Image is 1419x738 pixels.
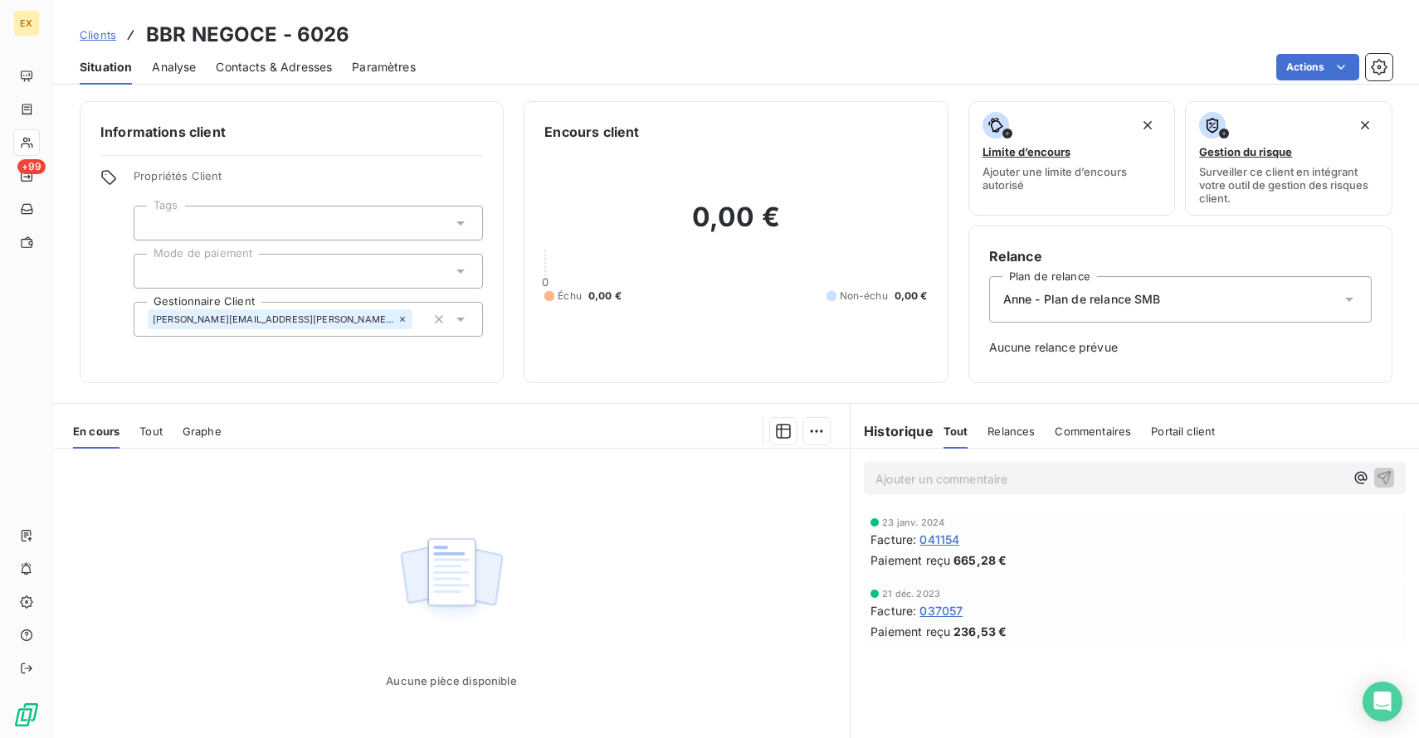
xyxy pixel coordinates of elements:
[148,216,161,231] input: Ajouter une valeur
[968,101,1176,216] button: Limite d’encoursAjouter une limite d’encours autorisé
[73,425,119,438] span: En cours
[840,289,888,303] span: Non-échu
[1055,425,1131,438] span: Commentaires
[1276,54,1359,80] button: Actions
[139,425,163,438] span: Tout
[870,531,916,548] span: Facture :
[153,314,394,324] span: [PERSON_NAME][EMAIL_ADDRESS][PERSON_NAME][DOMAIN_NAME]
[882,517,944,527] span: 23 janv. 2024
[1199,145,1292,158] span: Gestion du risque
[983,165,1162,192] span: Ajouter une limite d’encours autorisé
[870,623,950,640] span: Paiement reçu
[216,59,332,75] span: Contacts & Adresses
[1185,101,1392,216] button: Gestion du risqueSurveiller ce client en intégrant votre outil de gestion des risques client.
[152,59,196,75] span: Analyse
[989,339,1372,356] span: Aucune relance prévue
[919,531,959,548] span: 041154
[412,312,426,327] input: Ajouter une valeur
[134,169,483,192] span: Propriétés Client
[148,264,161,279] input: Ajouter une valeur
[953,551,1007,569] span: 665,28 €
[146,20,350,50] h3: BBR NEGOCE - 6026
[588,289,622,303] span: 0,00 €
[544,201,927,250] h2: 0,00 €
[870,551,950,569] span: Paiement reçu
[989,246,1372,266] h6: Relance
[983,145,1070,158] span: Limite d’encours
[987,425,1035,438] span: Relances
[944,425,968,438] span: Tout
[386,674,516,687] span: Aucune pièce disponible
[1199,165,1378,205] span: Surveiller ce client en intégrant votre outil de gestion des risques client.
[895,289,928,303] span: 0,00 €
[870,602,916,619] span: Facture :
[919,602,963,619] span: 037057
[1363,682,1402,721] div: Open Intercom Messenger
[558,289,582,303] span: Échu
[953,623,1007,640] span: 236,53 €
[100,122,483,142] h6: Informations client
[13,10,40,36] div: EX
[882,589,940,599] span: 21 déc. 2023
[17,159,46,174] span: +99
[80,27,116,43] a: Clients
[352,59,416,75] span: Paramètres
[183,425,222,438] span: Graphe
[80,28,116,41] span: Clients
[544,122,639,142] h6: Encours client
[542,275,549,289] span: 0
[1151,425,1215,438] span: Portail client
[1003,291,1161,308] span: Anne - Plan de relance SMB
[80,59,132,75] span: Situation
[13,702,40,728] img: Logo LeanPay
[398,529,505,632] img: Empty state
[851,421,934,441] h6: Historique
